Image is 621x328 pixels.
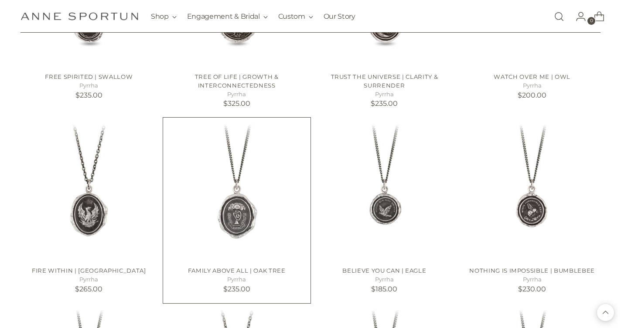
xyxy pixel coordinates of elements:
[371,99,398,108] span: $235.00
[20,275,157,284] h5: Pyrrha
[32,267,146,274] a: Fire Within | [GEOGRAPHIC_DATA]
[20,123,157,260] a: Fire Within | Phoenix
[168,90,305,99] h5: Pyrrha
[331,73,438,89] a: Trust The Universe | Clarity & Surrender
[278,7,313,26] button: Custom
[168,275,305,284] h5: Pyrrha
[75,91,102,99] span: $235.00
[569,8,586,25] a: Go to the account page
[187,7,268,26] button: Engagement & Bridal
[494,73,570,80] a: Watch Over Me | Owl
[371,285,397,293] span: $185.00
[20,81,157,90] h5: Pyrrha
[223,285,250,293] span: $235.00
[550,8,568,25] a: Open search modal
[342,267,426,274] a: BELIEVE YOU CAN | EAGLE
[195,73,279,89] a: Tree Of Life | Growth & Interconnectedness
[75,285,102,293] span: $265.00
[469,267,595,274] a: Nothing is Impossible | Bumblebee
[518,91,546,99] span: $200.00
[20,12,138,20] a: Anne Sportun Fine Jewellery
[587,8,604,25] a: Open cart modal
[464,123,601,260] a: Nothing is Impossible | Bumblebee
[587,17,595,25] span: 0
[316,90,453,99] h5: Pyrrha
[324,7,355,26] a: Our Story
[464,275,601,284] h5: Pyrrha
[316,123,453,260] a: BELIEVE YOU CAN | EAGLE
[223,99,250,108] span: $325.00
[316,275,453,284] h5: Pyrrha
[45,73,133,80] a: Free Spirited | Swallow
[151,7,177,26] button: Shop
[168,123,305,260] a: Family Above All | Oak Tree
[597,304,614,321] button: Back to top
[464,81,601,90] h5: Pyrrha
[518,285,546,293] span: $230.00
[188,267,286,274] a: Family Above All | Oak Tree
